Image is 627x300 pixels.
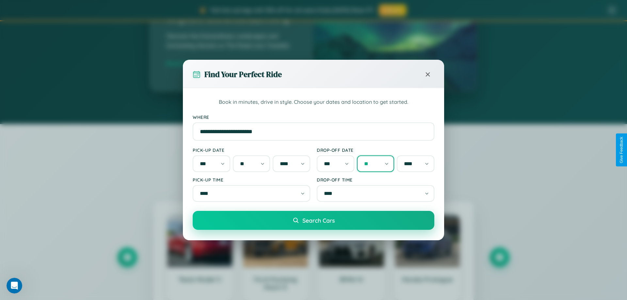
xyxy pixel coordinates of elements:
[302,217,335,224] span: Search Cars
[317,177,434,182] label: Drop-off Time
[193,147,310,153] label: Pick-up Date
[193,114,434,120] label: Where
[193,211,434,230] button: Search Cars
[193,98,434,106] p: Book in minutes, drive in style. Choose your dates and location to get started.
[204,69,282,80] h3: Find Your Perfect Ride
[193,177,310,182] label: Pick-up Time
[317,147,434,153] label: Drop-off Date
